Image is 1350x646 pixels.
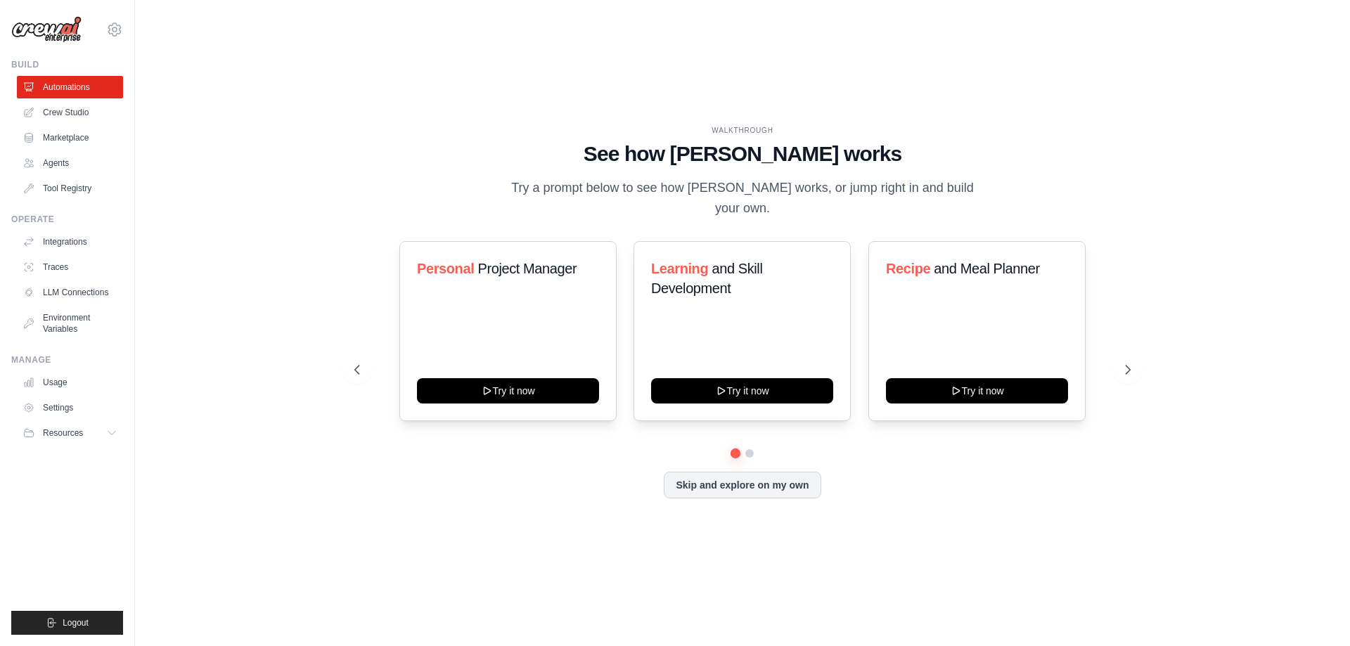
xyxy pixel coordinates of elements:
[11,16,82,43] img: Logo
[417,261,474,276] span: Personal
[506,178,979,219] p: Try a prompt below to see how [PERSON_NAME] works, or jump right in and build your own.
[17,256,123,278] a: Traces
[886,261,930,276] span: Recipe
[11,214,123,225] div: Operate
[417,378,599,403] button: Try it now
[651,378,833,403] button: Try it now
[17,177,123,200] a: Tool Registry
[664,472,821,498] button: Skip and explore on my own
[63,617,89,628] span: Logout
[477,261,577,276] span: Project Manager
[11,354,123,366] div: Manage
[17,422,123,444] button: Resources
[934,261,1039,276] span: and Meal Planner
[354,125,1131,136] div: WALKTHROUGH
[651,261,708,276] span: Learning
[17,231,123,253] a: Integrations
[1280,579,1350,646] iframe: Chat Widget
[43,427,83,439] span: Resources
[17,101,123,124] a: Crew Studio
[17,127,123,149] a: Marketplace
[17,396,123,419] a: Settings
[17,152,123,174] a: Agents
[11,59,123,70] div: Build
[17,281,123,304] a: LLM Connections
[17,371,123,394] a: Usage
[11,611,123,635] button: Logout
[17,306,123,340] a: Environment Variables
[354,141,1131,167] h1: See how [PERSON_NAME] works
[17,76,123,98] a: Automations
[886,378,1068,403] button: Try it now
